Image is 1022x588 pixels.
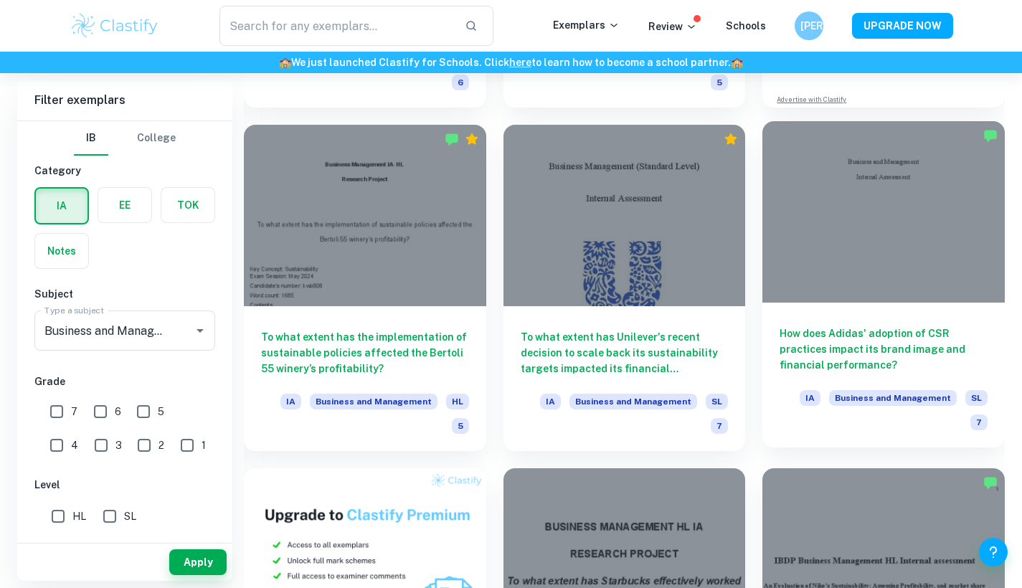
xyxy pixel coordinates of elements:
span: 7 [71,404,77,419]
h6: [PERSON_NAME] [800,18,817,34]
p: Exemplars [553,17,620,33]
button: IA [36,189,87,223]
button: Open [190,321,210,341]
span: 3 [115,437,122,453]
label: Type a subject [44,304,104,316]
span: Business and Management [569,394,697,409]
h6: To what extent has Unilever's recent decision to scale back its sustainability targets impacted i... [521,329,729,376]
span: SL [706,394,728,409]
span: 5 [158,404,164,419]
a: How does Adidas' adoption of CSR practices impact its brand image and financial performance?IABus... [762,125,1005,451]
h6: Category [34,163,215,179]
a: To what extent has Unilever's recent decision to scale back its sustainability targets impacted i... [503,125,746,451]
span: 2 [158,437,164,453]
button: [PERSON_NAME] [795,11,823,40]
p: Review [648,19,697,34]
span: SL [965,390,988,406]
h6: Grade [34,374,215,389]
span: 🏫 [279,57,291,68]
h6: To what extent has the implementation of sustainable policies affected the Bertoli 55 winery’s pr... [261,329,469,376]
img: Marked [445,132,459,146]
div: Filter type choice [74,121,176,156]
span: HL [446,394,469,409]
span: SL [124,508,136,524]
div: Premium [724,132,738,146]
span: 1 [202,437,206,453]
span: 5 [711,75,728,90]
span: 6 [452,75,469,90]
img: Marked [983,475,998,490]
button: Help and Feedback [979,538,1008,566]
h6: Level [34,477,215,493]
h6: We just launched Clastify for Schools. Click to learn how to become a school partner. [3,54,1019,70]
h6: How does Adidas' adoption of CSR practices impact its brand image and financial performance? [780,326,988,373]
span: 7 [711,418,728,434]
span: HL [72,508,86,524]
span: 6 [115,404,121,419]
h6: Subject [34,286,215,302]
span: 7 [970,414,988,430]
span: IA [800,390,820,406]
span: 4 [71,437,78,453]
div: Premium [465,132,479,146]
input: Search for any exemplars... [219,6,454,46]
img: Marked [983,128,998,143]
button: IB [74,121,108,156]
a: here [509,57,531,68]
span: 🏫 [731,57,743,68]
button: Notes [35,234,88,268]
a: To what extent has the implementation of sustainable policies affected the Bertoli 55 winery’s pr... [244,125,486,451]
a: Schools [726,20,766,32]
button: EE [98,188,151,222]
span: 5 [452,418,469,434]
span: Business and Management [829,390,957,406]
img: Clastify logo [70,11,161,40]
span: Business and Management [310,394,437,409]
h6: Filter exemplars [17,80,232,120]
button: College [137,121,176,156]
button: UPGRADE NOW [852,13,953,39]
button: Apply [169,549,227,575]
button: TOK [161,188,214,222]
span: IA [540,394,561,409]
span: IA [280,394,301,409]
a: Advertise with Clastify [777,95,846,105]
